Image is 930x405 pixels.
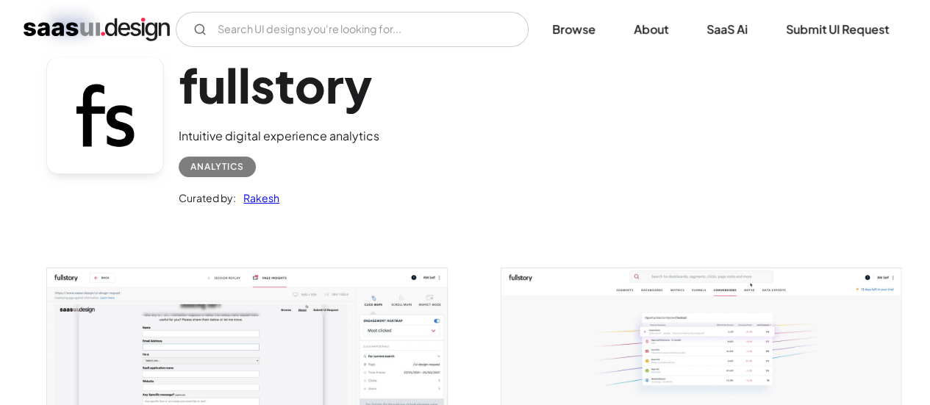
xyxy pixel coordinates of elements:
[236,189,279,207] a: Rakesh
[176,12,529,47] form: Email Form
[179,127,379,145] div: Intuitive digital experience analytics
[768,13,906,46] a: Submit UI Request
[689,13,765,46] a: SaaS Ai
[24,18,170,41] a: home
[176,12,529,47] input: Search UI designs you're looking for...
[179,189,236,207] div: Curated by:
[616,13,686,46] a: About
[534,13,613,46] a: Browse
[179,57,379,113] h1: fullstory
[190,158,244,176] div: Analytics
